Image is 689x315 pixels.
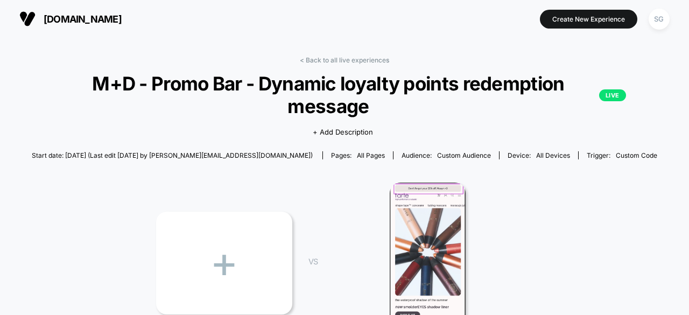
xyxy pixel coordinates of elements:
span: Device: [499,151,578,159]
span: Custom Audience [437,151,491,159]
button: Create New Experience [540,10,637,29]
span: all devices [536,151,570,159]
img: Visually logo [19,11,36,27]
div: Audience: [402,151,491,159]
span: VS [308,257,317,266]
button: SG [645,8,673,30]
span: Custom Code [616,151,657,159]
span: Start date: [DATE] (Last edit [DATE] by [PERSON_NAME][EMAIL_ADDRESS][DOMAIN_NAME]) [32,151,313,159]
div: Pages: [331,151,385,159]
div: SG [649,9,670,30]
div: Trigger: [587,151,657,159]
span: [DOMAIN_NAME] [44,13,122,25]
button: [DOMAIN_NAME] [16,10,125,27]
span: all pages [357,151,385,159]
a: < Back to all live experiences [300,56,389,64]
p: LIVE [599,89,626,101]
span: + Add Description [313,127,373,138]
span: M+D - Promo Bar - Dynamic loyalty points redemption message [63,72,625,117]
div: + [156,212,292,314]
